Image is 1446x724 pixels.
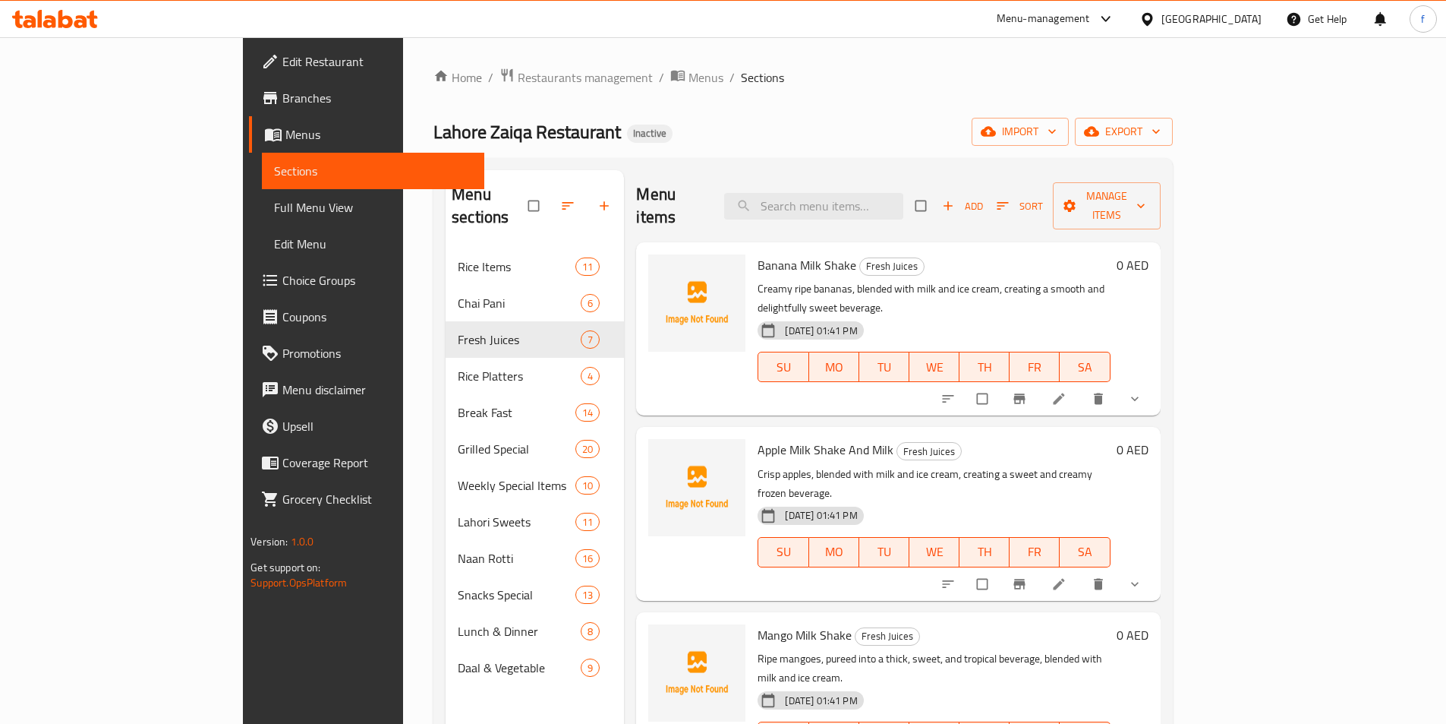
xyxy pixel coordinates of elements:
p: Creamy ripe bananas, blended with milk and ice cream, creating a smooth and delightfully sweet be... [758,280,1110,318]
span: 1.0.0 [291,532,314,552]
span: Fresh Juices [855,628,919,645]
input: search [724,193,903,220]
span: SA [1066,541,1104,563]
div: Fresh Juices7 [446,321,624,358]
a: Edit Menu [262,226,484,262]
button: export [1075,118,1173,146]
span: 9 [581,661,599,675]
span: Menus [285,125,472,144]
p: Ripe mangoes, pureed into a thick, sweet, and tropical beverage, blended with milk and ice cream. [758,650,1110,688]
div: items [575,586,600,604]
div: Fresh Juices [896,442,962,460]
span: 8 [581,624,599,639]
span: Rice Items [458,258,575,276]
a: Coupons [249,299,484,335]
div: Weekly Special Items [458,476,575,495]
div: Fresh Juices [855,628,920,646]
div: Grilled Special20 [446,431,624,467]
a: Menu disclaimer [249,371,484,408]
a: Edit Restaurant [249,43,484,80]
span: WE [915,356,953,378]
span: 4 [581,369,599,384]
span: Select to update [968,570,1000,599]
button: TH [959,352,1010,382]
div: Snacks Special13 [446,577,624,613]
p: Crisp apples, blended with milk and ice cream, creating a sweet and creamy frozen beverage. [758,465,1110,503]
div: items [575,513,600,531]
div: Lunch & Dinner8 [446,613,624,650]
span: 13 [576,588,599,602]
a: Promotions [249,335,484,371]
span: TH [966,541,1003,563]
span: 11 [576,260,599,274]
span: FR [1016,541,1054,563]
span: [DATE] 01:41 PM [779,694,863,708]
span: Choice Groups [282,271,472,289]
span: SU [764,356,802,378]
button: Sort [993,194,1047,218]
button: SA [1060,352,1110,382]
span: SA [1066,356,1104,378]
span: Menu disclaimer [282,381,472,399]
span: Sort items [987,194,1053,218]
span: Full Menu View [274,198,472,217]
span: Lahori Sweets [458,513,575,531]
button: sort-choices [931,382,968,416]
button: import [972,118,1069,146]
div: items [581,330,600,349]
div: [GEOGRAPHIC_DATA] [1161,11,1262,27]
div: items [575,403,600,422]
span: Edit Menu [274,235,472,253]
span: Banana Milk Shake [758,254,856,277]
button: Manage items [1053,182,1161,229]
div: items [581,622,600,640]
span: import [984,122,1057,141]
span: Chai Pani [458,294,581,312]
span: 20 [576,442,599,457]
a: Branches [249,80,484,116]
span: TU [865,356,903,378]
div: Lunch & Dinner [458,622,581,640]
div: Naan Rotti [458,549,575,568]
span: Select section [906,191,938,220]
li: / [729,68,735,87]
span: Sort [997,198,1043,215]
span: Grocery Checklist [282,490,472,508]
h2: Menu sections [452,183,528,229]
span: Fresh Juices [897,443,961,460]
span: Upsell [282,417,472,435]
span: Rice Platters [458,367,581,385]
span: Apple Milk Shake And Milk [758,438,893,461]
span: WE [915,541,953,563]
img: Mango Milk Shake [648,624,745,722]
button: TH [959,537,1010,568]
button: MO [809,352,859,382]
span: Sections [274,162,472,180]
div: Fresh Juices [859,258,925,276]
button: SU [758,537,808,568]
div: items [575,476,600,495]
button: Branch-specific-item [1003,382,1039,416]
span: Grilled Special [458,440,575,458]
span: f [1421,11,1425,27]
span: Edit Restaurant [282,52,472,71]
button: SU [758,352,808,382]
span: FR [1016,356,1054,378]
a: Edit menu item [1051,391,1070,406]
a: Menus [670,68,723,87]
div: Lahori Sweets11 [446,504,624,540]
a: Sections [262,153,484,189]
button: TU [859,537,909,568]
h6: 0 AED [1117,439,1148,460]
span: 6 [581,296,599,311]
span: [DATE] 01:41 PM [779,508,863,523]
li: / [488,68,493,87]
div: Weekly Special Items10 [446,467,624,504]
span: Sections [741,68,784,87]
div: items [581,367,600,385]
span: export [1087,122,1161,141]
span: MO [815,356,853,378]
